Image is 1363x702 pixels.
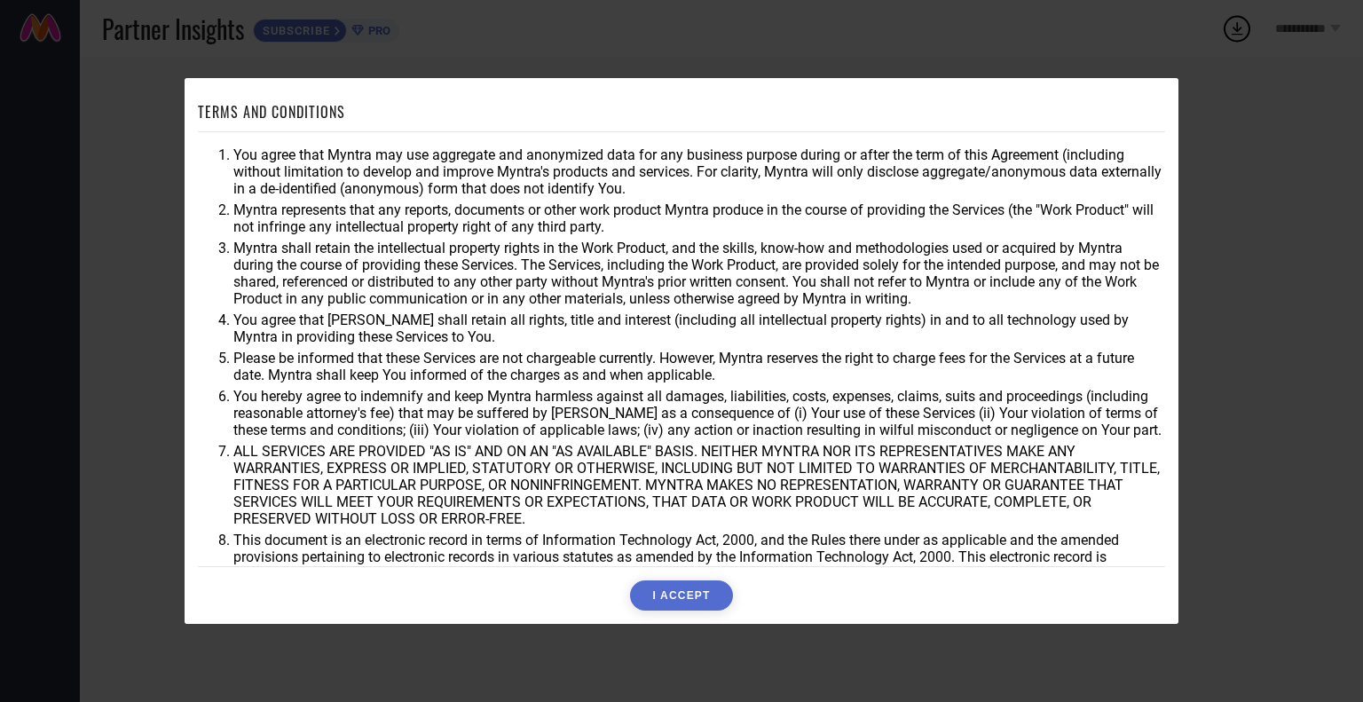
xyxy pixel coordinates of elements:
li: Please be informed that these Services are not chargeable currently. However, Myntra reserves the... [233,350,1165,383]
li: This document is an electronic record in terms of Information Technology Act, 2000, and the Rules... [233,532,1165,582]
li: You agree that Myntra may use aggregate and anonymized data for any business purpose during or af... [233,146,1165,197]
button: I ACCEPT [630,580,732,611]
h1: TERMS AND CONDITIONS [198,101,345,122]
li: Myntra shall retain the intellectual property rights in the Work Product, and the skills, know-ho... [233,240,1165,307]
li: ALL SERVICES ARE PROVIDED "AS IS" AND ON AN "AS AVAILABLE" BASIS. NEITHER MYNTRA NOR ITS REPRESEN... [233,443,1165,527]
li: You agree that [PERSON_NAME] shall retain all rights, title and interest (including all intellect... [233,312,1165,345]
li: Myntra represents that any reports, documents or other work product Myntra produce in the course ... [233,201,1165,235]
li: You hereby agree to indemnify and keep Myntra harmless against all damages, liabilities, costs, e... [233,388,1165,438]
